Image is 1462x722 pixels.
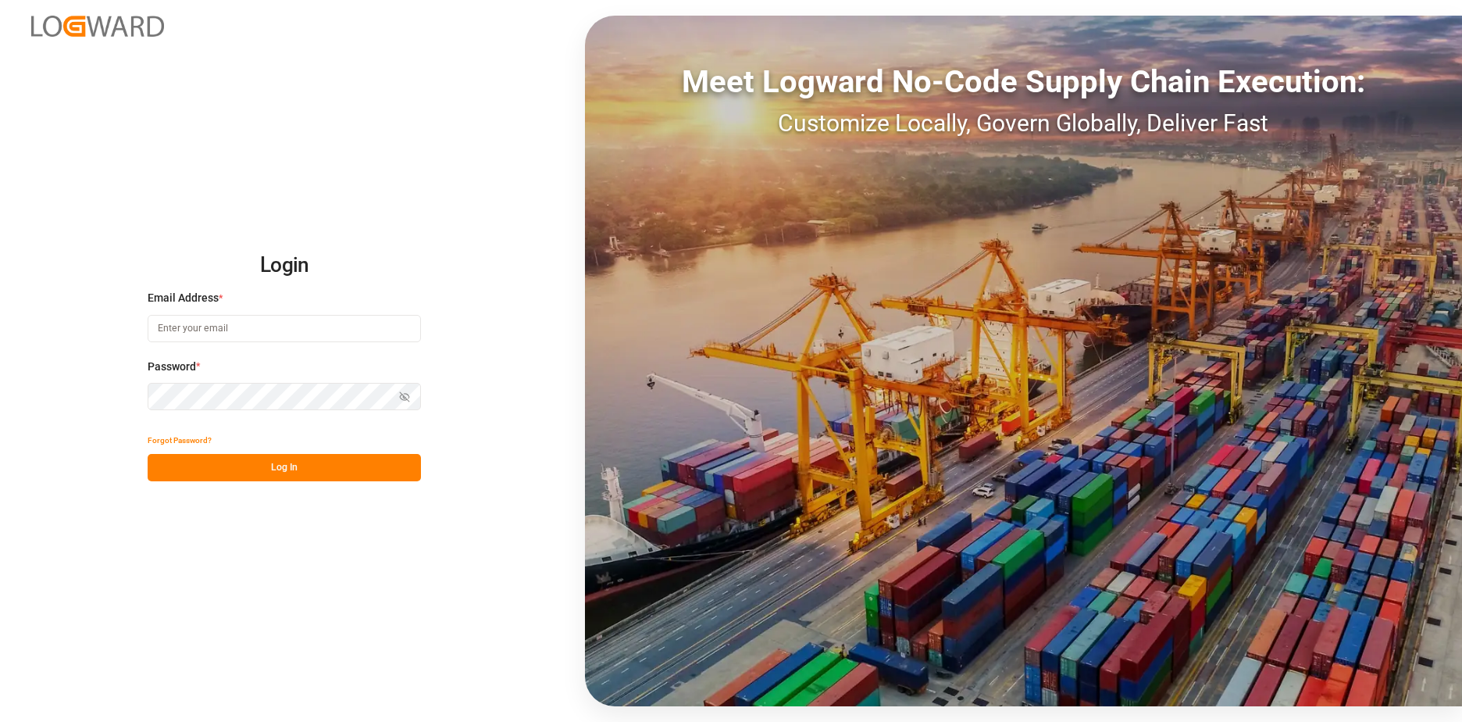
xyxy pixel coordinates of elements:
[148,290,219,306] span: Email Address
[148,315,421,342] input: Enter your email
[585,59,1462,105] div: Meet Logward No-Code Supply Chain Execution:
[31,16,164,37] img: Logward_new_orange.png
[148,427,212,454] button: Forgot Password?
[148,454,421,481] button: Log In
[148,359,196,375] span: Password
[148,241,421,291] h2: Login
[585,105,1462,141] div: Customize Locally, Govern Globally, Deliver Fast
